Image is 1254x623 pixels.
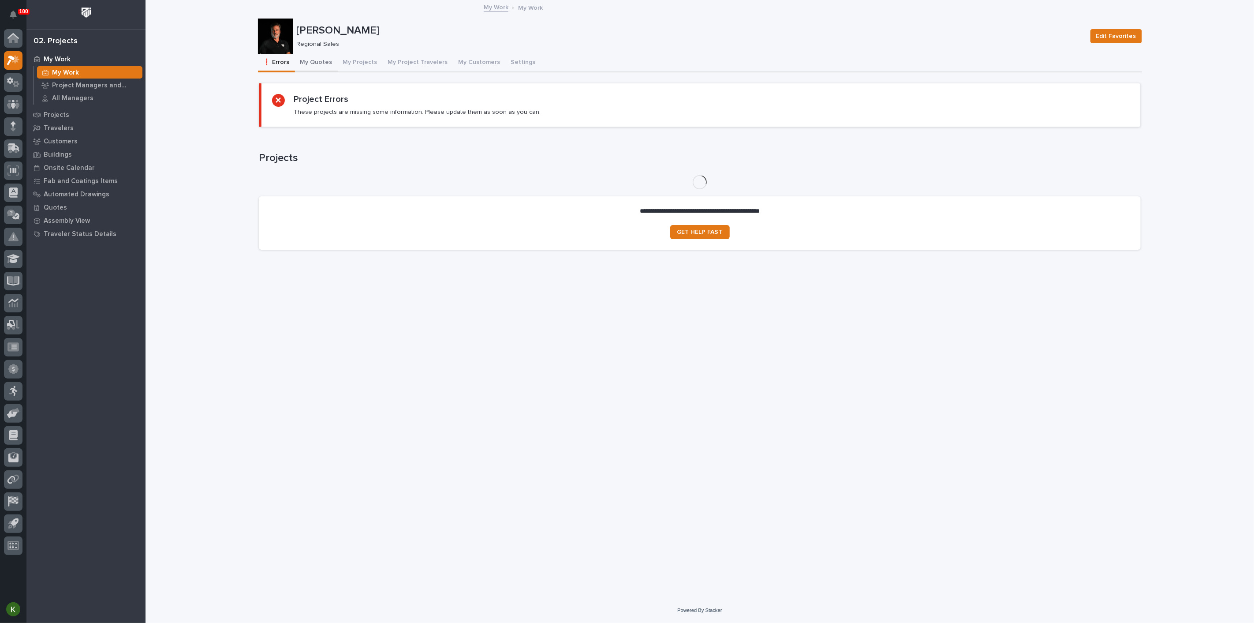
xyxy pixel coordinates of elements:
p: Travelers [44,124,74,132]
p: Projects [44,111,69,119]
a: My Work [26,53,146,66]
div: Notifications100 [11,11,22,25]
a: Onsite Calendar [26,161,146,174]
a: My Work [34,66,146,79]
a: Quotes [26,201,146,214]
p: Buildings [44,151,72,159]
a: Project Managers and Engineers [34,79,146,91]
button: Edit Favorites [1090,29,1142,43]
p: [PERSON_NAME] [297,24,1083,37]
p: Customers [44,138,78,146]
button: users-avatar [4,600,22,619]
p: Fab and Coatings Items [44,177,118,185]
p: My Work [52,69,79,77]
h1: Projects [259,152,1141,165]
a: Buildings [26,148,146,161]
a: Powered By Stacker [677,608,722,613]
a: Fab and Coatings Items [26,174,146,188]
p: Automated Drawings [44,191,109,199]
p: Assembly View [44,217,90,225]
p: Traveler Status Details [44,230,116,238]
span: Edit Favorites [1096,31,1136,41]
a: Customers [26,135,146,148]
p: Project Managers and Engineers [52,82,139,90]
a: Automated Drawings [26,188,146,201]
a: Traveler Status Details [26,227,146,240]
button: Notifications [4,5,22,24]
a: Travelers [26,121,146,135]
a: My Work [484,2,508,12]
h2: Project Errors [294,94,348,105]
p: Regional Sales [297,41,1080,48]
a: All Managers [34,92,146,104]
button: My Customers [453,54,506,72]
a: Assembly View [26,214,146,227]
p: Onsite Calendar [44,164,95,172]
p: 100 [19,8,28,15]
div: 02. Projects [34,37,78,46]
p: Quotes [44,204,67,212]
button: My Projects [338,54,383,72]
p: All Managers [52,94,93,102]
button: Settings [506,54,541,72]
button: My Project Travelers [383,54,453,72]
button: ❗ Errors [258,54,295,72]
span: GET HELP FAST [677,229,723,235]
a: Projects [26,108,146,121]
a: GET HELP FAST [670,225,730,239]
img: Workspace Logo [78,4,94,21]
p: My Work [44,56,71,64]
p: My Work [518,2,543,12]
button: My Quotes [295,54,338,72]
p: These projects are missing some information. Please update them as soon as you can. [294,108,541,116]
